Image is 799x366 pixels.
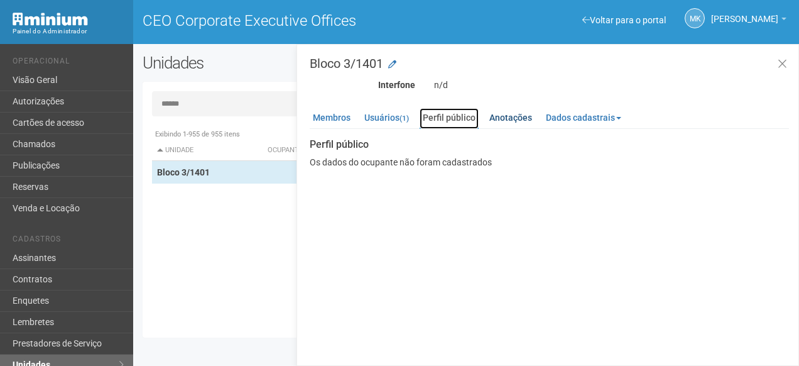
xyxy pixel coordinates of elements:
li: Operacional [13,57,124,70]
strong: Perfil público [310,139,789,150]
strong: Bloco 3/1401 [157,167,210,177]
h3: Bloco 3/1401 [310,57,789,70]
a: Membros [310,108,354,127]
a: Voltar para o portal [582,15,666,25]
h2: Unidades [143,53,401,72]
small: (1) [399,114,409,123]
a: Anotações [486,108,535,127]
a: Dados cadastrais [543,108,624,127]
p: Os dados do ocupante não foram cadastrados [310,157,789,168]
div: Interfone [300,79,425,91]
a: Perfil público [420,108,479,129]
th: Ocupante: activate to sort column ascending [263,140,567,161]
div: n/d [425,79,798,91]
img: Minium [13,13,88,26]
th: Unidade: activate to sort column descending [152,140,263,161]
a: Usuários(1) [361,108,412,127]
li: Cadastros [13,235,124,248]
a: [PERSON_NAME] [711,16,786,26]
a: Modificar a unidade [388,58,396,71]
div: Exibindo 1-955 de 955 itens [152,129,780,140]
a: MK [685,8,705,28]
h1: CEO Corporate Executive Offices [143,13,457,29]
div: Painel do Administrador [13,26,124,37]
span: Marcela Kunz [711,2,778,24]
